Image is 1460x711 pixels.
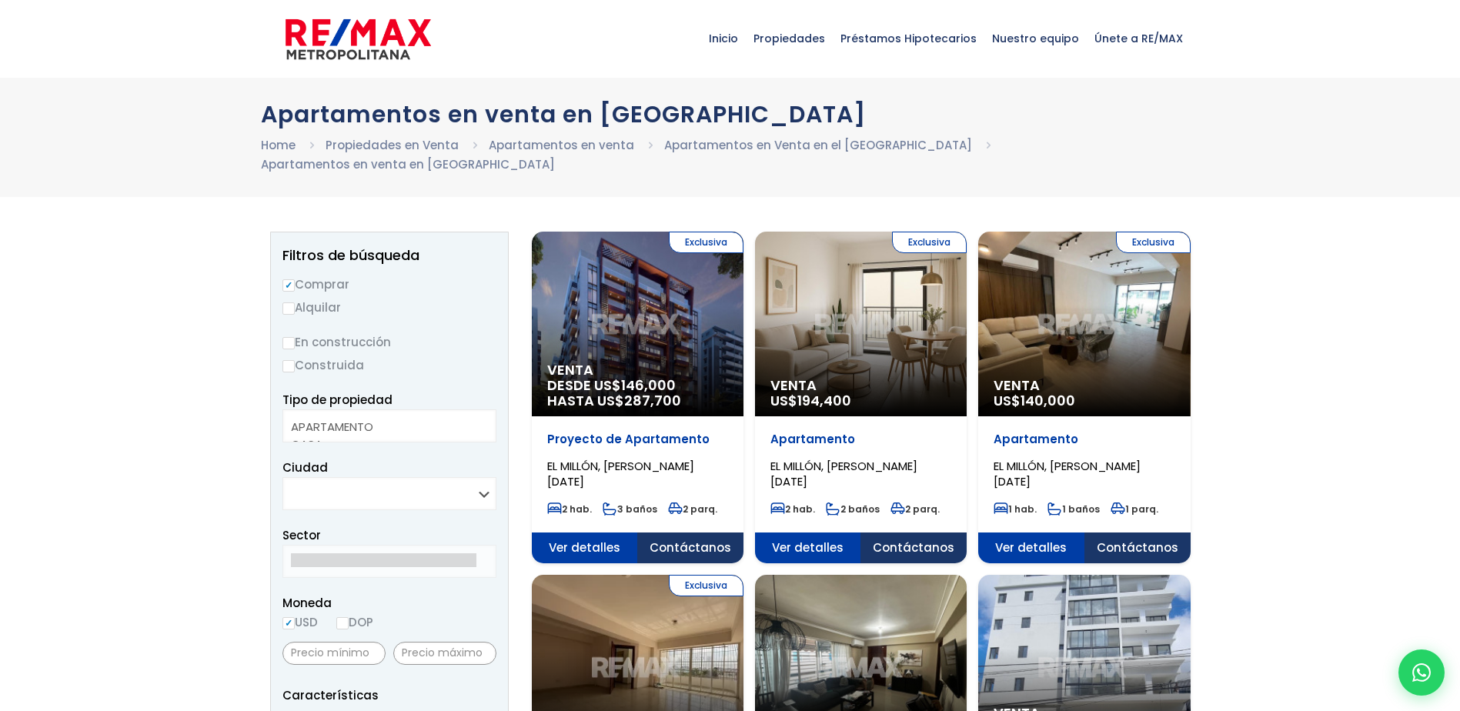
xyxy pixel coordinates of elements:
option: CASA [291,436,476,453]
input: USD [282,617,295,629]
option: APARTAMENTO [291,418,476,436]
a: Exclusiva Venta DESDE US$146,000 HASTA US$287,700 Proyecto de Apartamento EL MILLÓN, [PERSON_NAME... [532,232,743,563]
span: 2 baños [826,502,880,516]
span: Exclusiva [892,232,967,253]
p: Proyecto de Apartamento [547,432,728,447]
span: 194,400 [797,391,851,410]
p: Apartamento [994,432,1174,447]
input: Precio mínimo [282,642,386,665]
span: 2 parq. [668,502,717,516]
a: Apartamentos en venta [489,137,634,153]
label: USD [282,613,318,632]
span: Ver detalles [755,532,861,563]
span: Ver detalles [978,532,1084,563]
input: En construcción [282,337,295,349]
a: Exclusiva Venta US$194,400 Apartamento EL MILLÓN, [PERSON_NAME][DATE] 2 hab. 2 baños 2 parq. Ver ... [755,232,967,563]
a: Apartamentos en Venta en el [GEOGRAPHIC_DATA] [664,137,972,153]
span: Moneda [282,593,496,613]
label: Comprar [282,275,496,294]
label: En construcción [282,332,496,352]
span: 2 hab. [770,502,815,516]
span: 146,000 [621,376,676,395]
p: Características [282,686,496,705]
span: 1 baños [1047,502,1100,516]
span: US$ [994,391,1075,410]
a: Apartamentos en venta en [GEOGRAPHIC_DATA] [261,156,555,172]
span: 287,700 [624,391,681,410]
span: Exclusiva [1116,232,1191,253]
span: 140,000 [1021,391,1075,410]
span: Venta [994,378,1174,393]
label: DOP [336,613,373,632]
span: US$ [770,391,851,410]
span: HASTA US$ [547,393,728,409]
h1: Apartamentos en venta en [GEOGRAPHIC_DATA] [261,101,1200,128]
input: Construida [282,360,295,372]
span: EL MILLÓN, [PERSON_NAME][DATE] [994,458,1141,489]
label: Construida [282,355,496,375]
span: 2 parq. [890,502,940,516]
span: Venta [547,362,728,378]
span: Contáctanos [860,532,967,563]
a: Home [261,137,296,153]
span: Tipo de propiedad [282,392,393,408]
span: Ver detalles [532,532,638,563]
span: DESDE US$ [547,378,728,409]
span: Exclusiva [669,575,743,596]
img: remax-metropolitana-logo [286,16,431,62]
span: Contáctanos [637,532,743,563]
span: EL MILLÓN, [PERSON_NAME][DATE] [770,458,917,489]
span: Ciudad [282,459,328,476]
span: Venta [770,378,951,393]
span: 1 hab. [994,502,1037,516]
span: 2 hab. [547,502,592,516]
span: 3 baños [603,502,657,516]
span: Únete a RE/MAX [1087,15,1191,62]
label: Alquilar [282,298,496,317]
span: 1 parq. [1111,502,1158,516]
span: Propiedades [746,15,833,62]
input: Alquilar [282,302,295,315]
span: Sector [282,527,321,543]
span: Nuestro equipo [984,15,1087,62]
a: Propiedades en Venta [326,137,459,153]
p: Apartamento [770,432,951,447]
span: EL MILLÓN, [PERSON_NAME][DATE] [547,458,694,489]
h2: Filtros de búsqueda [282,248,496,263]
input: DOP [336,617,349,629]
span: Exclusiva [669,232,743,253]
a: Exclusiva Venta US$140,000 Apartamento EL MILLÓN, [PERSON_NAME][DATE] 1 hab. 1 baños 1 parq. Ver ... [978,232,1190,563]
span: Inicio [701,15,746,62]
span: Préstamos Hipotecarios [833,15,984,62]
input: Precio máximo [393,642,496,665]
input: Comprar [282,279,295,292]
span: Contáctanos [1084,532,1191,563]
